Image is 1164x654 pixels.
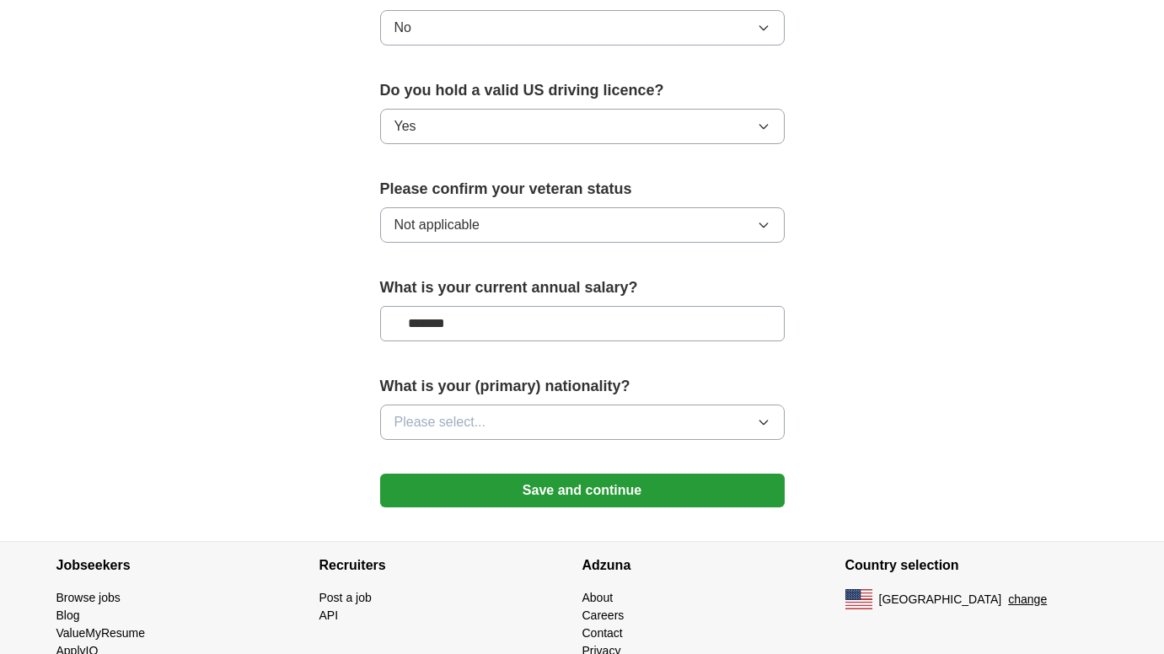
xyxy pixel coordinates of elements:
[380,375,785,398] label: What is your (primary) nationality?
[1008,591,1047,608] button: change
[582,608,625,622] a: Careers
[394,412,486,432] span: Please select...
[845,542,1108,589] h4: Country selection
[380,109,785,144] button: Yes
[56,591,121,604] a: Browse jobs
[380,276,785,299] label: What is your current annual salary?
[380,10,785,46] button: No
[380,405,785,440] button: Please select...
[380,178,785,201] label: Please confirm your veteran status
[380,79,785,102] label: Do you hold a valid US driving licence?
[879,591,1002,608] span: [GEOGRAPHIC_DATA]
[380,474,785,507] button: Save and continue
[394,215,480,235] span: Not applicable
[319,591,372,604] a: Post a job
[845,589,872,609] img: US flag
[582,626,623,640] a: Contact
[394,116,416,137] span: Yes
[394,18,411,38] span: No
[582,591,614,604] a: About
[319,608,339,622] a: API
[56,626,146,640] a: ValueMyResume
[380,207,785,243] button: Not applicable
[56,608,80,622] a: Blog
